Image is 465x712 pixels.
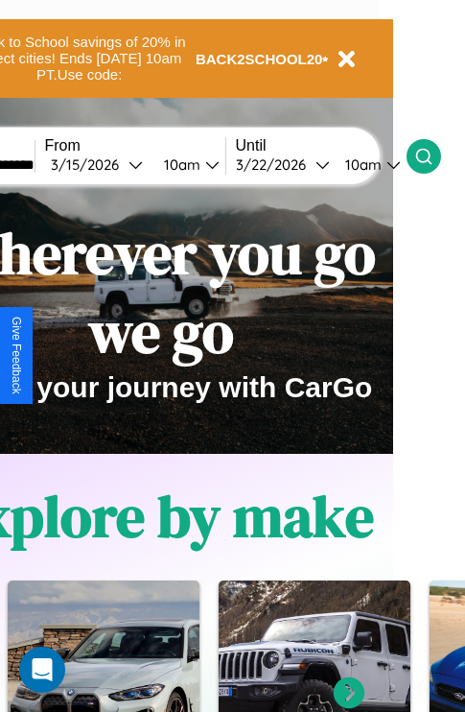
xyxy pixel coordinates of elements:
[149,154,225,175] button: 10am
[330,154,407,175] button: 10am
[196,51,323,67] b: BACK2SCHOOL20
[236,155,315,174] div: 3 / 22 / 2026
[236,137,407,154] label: Until
[45,137,225,154] label: From
[19,647,65,693] div: Open Intercom Messenger
[154,155,205,174] div: 10am
[336,155,386,174] div: 10am
[10,317,23,394] div: Give Feedback
[45,154,149,175] button: 3/15/2026
[51,155,128,174] div: 3 / 15 / 2026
